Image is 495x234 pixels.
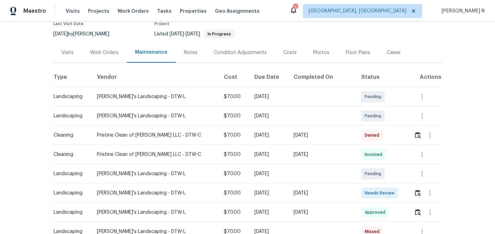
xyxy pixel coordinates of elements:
div: 1 [293,4,298,11]
div: [DATE] [254,209,283,216]
div: Floor Plans [346,49,370,56]
img: Review Icon [415,190,421,196]
div: [PERSON_NAME]'s Landscaping - DTW-L [97,170,213,177]
div: [DATE] [254,151,283,158]
div: by [PERSON_NAME] [53,30,118,38]
span: Needs Review [365,190,397,196]
div: $70.00 [224,93,243,100]
div: Landscaping [54,113,86,119]
div: Photos [313,49,329,56]
div: $70.00 [224,132,243,139]
div: [DATE] [254,93,283,100]
div: Notes [184,49,197,56]
span: Pending [365,93,384,100]
span: Approved [365,209,388,216]
th: Status [356,68,408,87]
th: Vendor [91,68,218,87]
div: Costs [283,49,297,56]
span: Projects [88,8,109,14]
span: Listed [154,32,234,36]
div: $70.00 [224,209,243,216]
span: Pending [365,170,384,177]
div: [DATE] [294,190,350,196]
div: Pristine Clean of [PERSON_NAME] LLC - DTW-C [97,132,213,139]
span: [DATE] [53,32,68,36]
div: $70.00 [224,151,243,158]
button: Review Icon [414,204,422,221]
div: Maintenance [135,49,167,56]
div: Pristine Clean of [PERSON_NAME] LLC - DTW-C [97,151,213,158]
span: [PERSON_NAME] N [439,8,485,14]
div: [PERSON_NAME]'s Landscaping - DTW-L [97,190,213,196]
img: Review Icon [415,132,421,138]
div: Landscaping [54,190,86,196]
span: [DATE] [169,32,184,36]
th: Due Date [249,68,288,87]
span: Tasks [157,9,172,13]
span: Properties [180,8,207,14]
div: [DATE] [294,209,350,216]
div: [DATE] [254,113,283,119]
th: Actions [408,68,442,87]
div: Landscaping [54,209,86,216]
span: Maestro [23,8,46,14]
div: Condition Adjustments [214,49,267,56]
th: Type [53,68,91,87]
div: Cleaning [54,151,86,158]
span: Invoiced [365,151,385,158]
div: Work Orders [90,49,119,56]
span: Visits [66,8,80,14]
button: Review Icon [414,185,422,201]
div: $70.00 [224,190,243,196]
span: Denied [365,132,382,139]
div: $70.00 [224,170,243,177]
div: Landscaping [54,93,86,100]
img: Review Icon [415,209,421,215]
div: [DATE] [254,190,283,196]
div: Landscaping [54,170,86,177]
div: $70.00 [224,113,243,119]
div: Cases [387,49,400,56]
div: [PERSON_NAME]'s Landscaping - DTW-L [97,113,213,119]
span: - [169,32,200,36]
th: Completed On [288,68,356,87]
span: Work Orders [118,8,149,14]
span: [DATE] [186,32,200,36]
th: Cost [218,68,249,87]
div: Cleaning [54,132,86,139]
span: Last Visit Date [53,22,84,26]
span: Geo Assignments [215,8,260,14]
span: [GEOGRAPHIC_DATA], [GEOGRAPHIC_DATA] [309,8,406,14]
div: [DATE] [254,132,283,139]
div: [PERSON_NAME]'s Landscaping - DTW-L [97,93,213,100]
span: Project [154,22,169,26]
div: [DATE] [294,132,350,139]
span: Pending [365,113,384,119]
button: Review Icon [414,127,422,143]
span: In Progress [205,32,234,36]
div: [DATE] [254,170,283,177]
div: [PERSON_NAME]'s Landscaping - DTW-L [97,209,213,216]
div: [DATE] [294,151,350,158]
div: Visits [62,49,74,56]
